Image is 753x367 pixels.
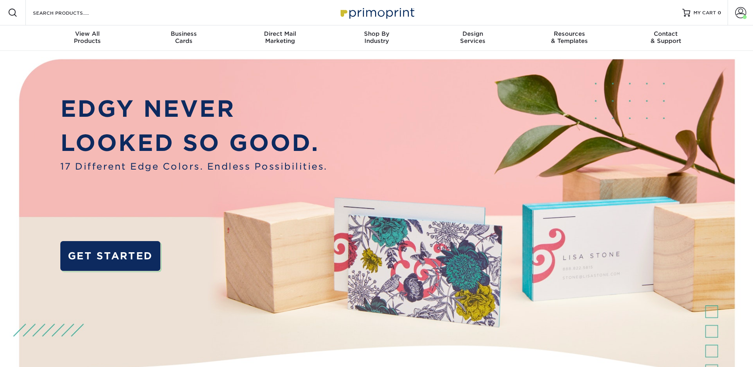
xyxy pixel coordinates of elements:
[135,25,232,51] a: BusinessCards
[60,92,327,126] p: EDGY NEVER
[232,30,328,44] div: Marketing
[39,30,136,37] span: View All
[618,30,714,37] span: Contact
[425,25,521,51] a: DesignServices
[328,30,425,37] span: Shop By
[135,30,232,44] div: Cards
[135,30,232,37] span: Business
[39,25,136,51] a: View AllProducts
[618,30,714,44] div: & Support
[60,241,160,271] a: GET STARTED
[232,30,328,37] span: Direct Mail
[693,10,716,16] span: MY CART
[521,30,618,44] div: & Templates
[425,30,521,44] div: Services
[60,126,327,160] p: LOOKED SO GOOD.
[328,30,425,44] div: Industry
[232,25,328,51] a: Direct MailMarketing
[718,10,721,15] span: 0
[521,25,618,51] a: Resources& Templates
[618,25,714,51] a: Contact& Support
[337,4,416,21] img: Primoprint
[425,30,521,37] span: Design
[521,30,618,37] span: Resources
[39,30,136,44] div: Products
[32,8,110,17] input: SEARCH PRODUCTS.....
[60,160,327,173] span: 17 Different Edge Colors. Endless Possibilities.
[328,25,425,51] a: Shop ByIndustry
